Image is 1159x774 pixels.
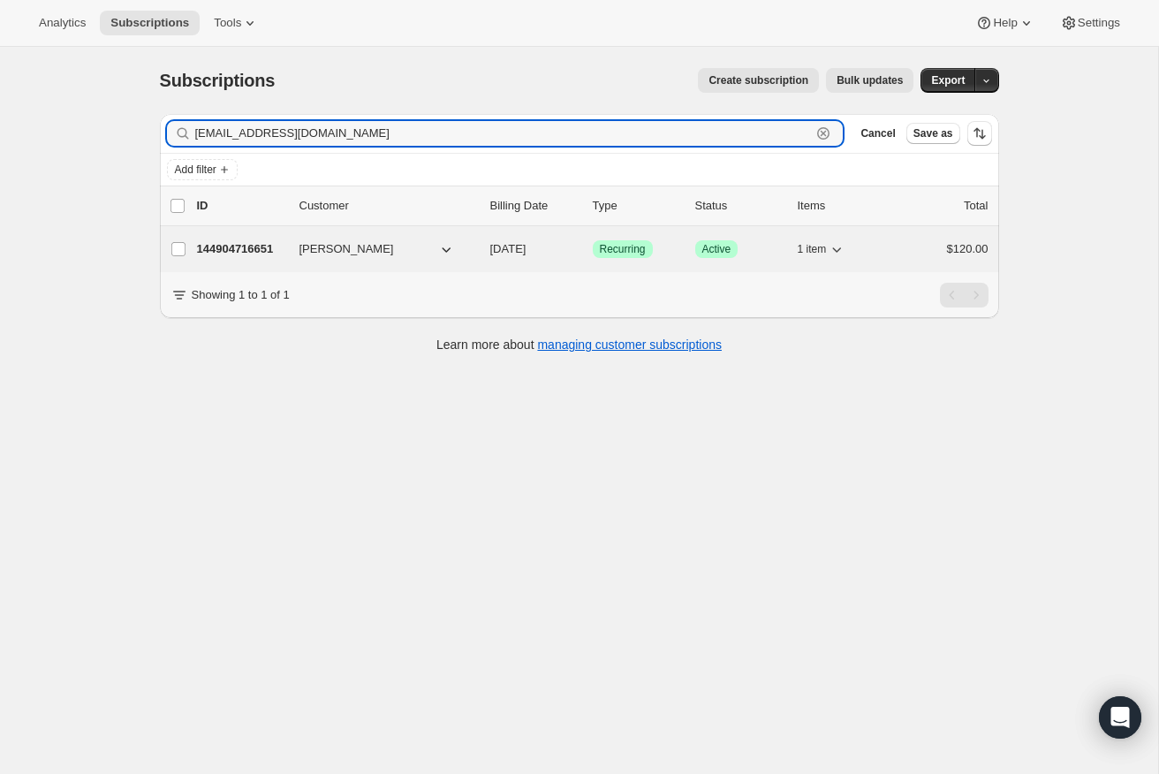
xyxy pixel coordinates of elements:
p: Customer [299,197,476,215]
span: $120.00 [947,242,989,255]
div: 144904716651[PERSON_NAME][DATE]SuccessRecurringSuccessActive1 item$120.00 [197,237,989,262]
button: Add filter [167,159,238,180]
span: Analytics [39,16,86,30]
p: Status [695,197,784,215]
span: Recurring [600,242,646,256]
p: Learn more about [436,336,722,353]
button: Export [920,68,975,93]
button: Tools [203,11,269,35]
span: Help [993,16,1017,30]
button: [PERSON_NAME] [289,235,466,263]
span: Create subscription [708,73,808,87]
p: ID [197,197,285,215]
span: Save as [913,126,953,140]
div: IDCustomerBilling DateTypeStatusItemsTotal [197,197,989,215]
button: Sort the results [967,121,992,146]
button: Bulk updates [826,68,913,93]
span: Cancel [860,126,895,140]
span: [PERSON_NAME] [299,240,394,258]
p: 144904716651 [197,240,285,258]
p: Showing 1 to 1 of 1 [192,286,290,304]
p: Total [964,197,988,215]
button: Cancel [853,123,902,144]
span: Add filter [175,163,216,177]
button: 1 item [798,237,846,262]
button: Help [965,11,1045,35]
button: Clear [814,125,832,142]
input: Filter subscribers [195,121,812,146]
button: Settings [1049,11,1131,35]
a: managing customer subscriptions [537,338,722,352]
span: Settings [1078,16,1120,30]
span: 1 item [798,242,827,256]
div: Type [593,197,681,215]
span: Subscriptions [110,16,189,30]
button: Subscriptions [100,11,200,35]
span: Tools [214,16,241,30]
button: Create subscription [698,68,819,93]
button: Analytics [28,11,96,35]
button: Save as [906,123,960,144]
span: Export [931,73,965,87]
div: Items [798,197,886,215]
nav: Pagination [940,283,989,307]
p: Billing Date [490,197,579,215]
span: Active [702,242,731,256]
span: Bulk updates [837,73,903,87]
div: Open Intercom Messenger [1099,696,1141,739]
span: [DATE] [490,242,526,255]
span: Subscriptions [160,71,276,90]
